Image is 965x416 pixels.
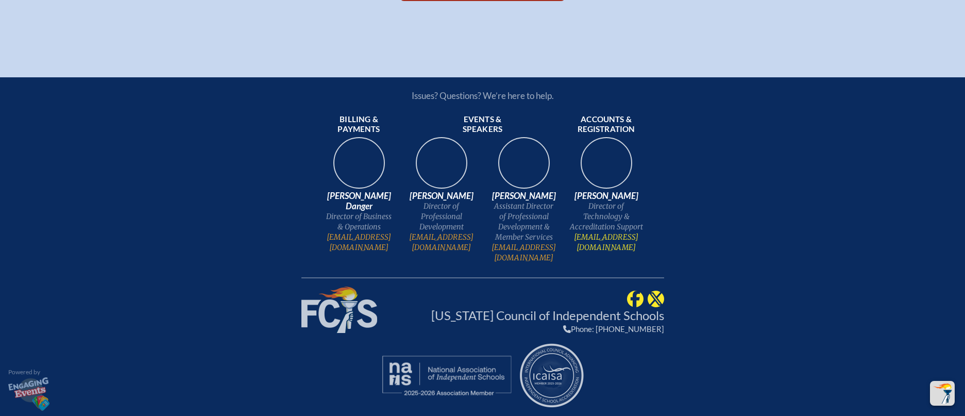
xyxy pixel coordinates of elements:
span: [PERSON_NAME] [404,191,479,201]
a: Member, undefined [381,354,513,396]
p: Issues? Questions? We’re here to help. [301,90,664,101]
img: b1ee34a6-5a78-4519-85b2-7190c4823173 [573,134,639,200]
a: FCIS @ Facebook (FloridaCouncilofIndependentSchools) [627,293,644,302]
img: 94e3d245-ca72-49ea-9844-ae84f6d33c0f [409,134,475,200]
img: NAIS logo [381,354,513,396]
a: Member, undefined [519,342,585,408]
a: [EMAIL_ADDRESS][DOMAIN_NAME] [569,232,644,253]
span: Billing & payments [322,114,396,135]
a: [EMAIL_ADDRESS][DOMAIN_NAME] [322,232,396,253]
span: Events & speakers [446,114,520,135]
img: ICAISA logo [519,342,585,408]
span: [PERSON_NAME] [487,191,561,201]
span: Director of Business & Operations [322,211,396,232]
p: Powered by [8,369,49,375]
button: Scroll Top [930,381,955,406]
a: [US_STATE] Council of Independent Schools [431,308,664,323]
div: Phone: [PHONE_NUMBER] [431,324,664,334]
img: 545ba9c4-c691-43d5-86fb-b0a622cbeb82 [491,134,557,200]
img: Engaging•Events — Powerful, role-based group registration [8,377,49,411]
img: Florida Council of Independent Schools [301,287,377,333]
img: 9c64f3fb-7776-47f4-83d7-46a341952595 [326,134,392,200]
a: [EMAIL_ADDRESS][DOMAIN_NAME] [404,232,479,253]
img: To the top [932,383,953,404]
span: Accounts & registration [569,114,644,135]
a: [EMAIL_ADDRESS][DOMAIN_NAME] [487,242,561,263]
span: Assistant Director of Professional Development & Member Services [487,201,561,242]
span: [PERSON_NAME] [569,191,644,201]
span: Director of Professional Development [404,201,479,232]
a: FCIS @ Twitter (@FCISNews) [648,293,664,302]
span: [PERSON_NAME] Danger [322,191,396,211]
span: Director of Technology & Accreditation Support [569,201,644,232]
a: Powered by [8,369,49,412]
